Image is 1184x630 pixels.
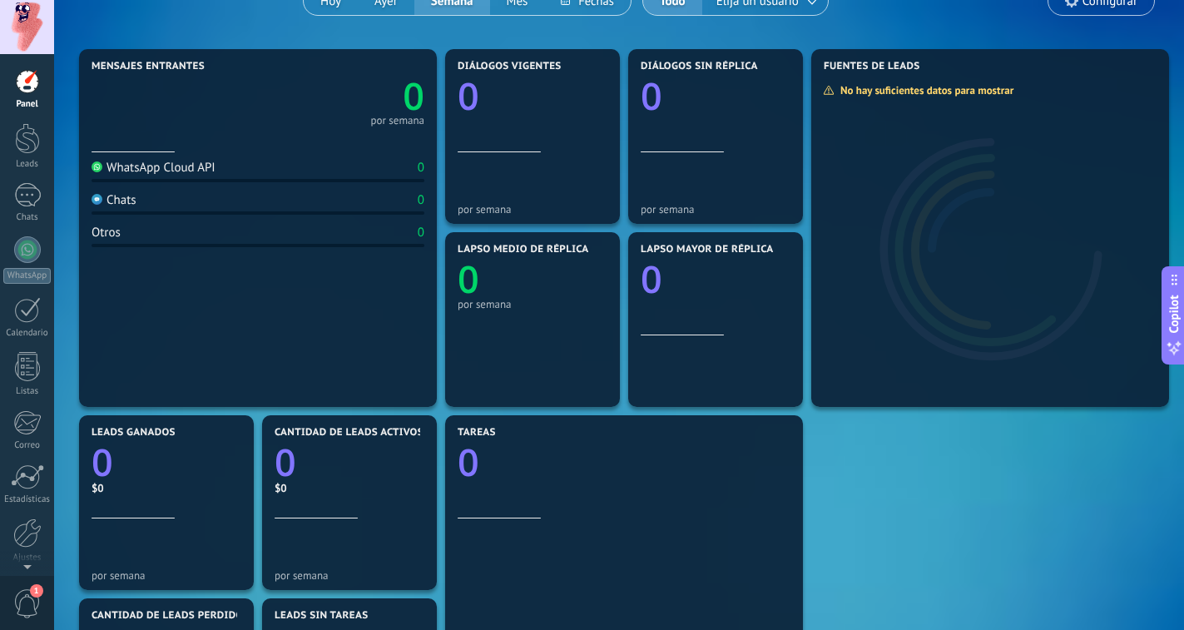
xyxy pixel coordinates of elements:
div: 0 [418,192,424,208]
span: Lapso mayor de réplica [641,244,773,255]
div: No hay suficientes datos para mostrar [823,83,1025,97]
text: 0 [458,71,479,122]
text: 0 [458,437,479,488]
div: Chats [92,192,136,208]
div: Correo [3,440,52,451]
span: Diálogos sin réplica [641,61,758,72]
div: por semana [370,117,424,125]
div: por semana [641,203,790,216]
span: Lapso medio de réplica [458,244,589,255]
div: por semana [92,569,241,582]
a: 0 [275,437,424,488]
a: 0 [258,71,424,122]
div: por semana [458,298,607,310]
div: Otros [92,225,121,241]
div: Leads [3,159,52,170]
div: 0 [418,225,424,241]
div: Panel [3,99,52,110]
div: Listas [3,386,52,397]
text: 0 [92,437,113,488]
span: Leads ganados [92,427,176,439]
div: $0 [275,481,424,495]
span: Diálogos vigentes [458,61,562,72]
span: Leads sin tareas [275,610,368,622]
span: Cantidad de leads activos [275,427,424,439]
div: 0 [418,160,424,176]
span: Cantidad de leads perdidos [92,610,250,622]
div: WhatsApp Cloud API [92,160,215,176]
div: $0 [92,481,241,495]
span: Fuentes de leads [824,61,920,72]
text: 0 [641,71,662,122]
text: 0 [275,437,296,488]
span: Copilot [1166,295,1182,333]
img: WhatsApp Cloud API [92,161,102,172]
a: 0 [458,437,790,488]
text: 0 [458,254,479,305]
span: Tareas [458,427,496,439]
div: WhatsApp [3,268,51,284]
text: 0 [641,254,662,305]
a: 0 [92,437,241,488]
div: Calendario [3,328,52,339]
div: por semana [275,569,424,582]
span: Mensajes entrantes [92,61,205,72]
text: 0 [403,71,424,122]
div: por semana [458,203,607,216]
div: Estadísticas [3,494,52,505]
img: Chats [92,194,102,205]
span: 1 [30,584,43,598]
div: Chats [3,212,52,223]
